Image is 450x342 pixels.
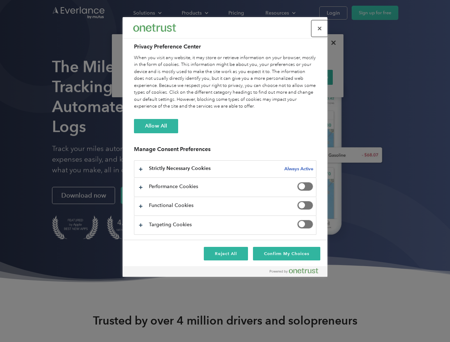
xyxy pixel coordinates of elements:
[123,17,327,277] div: Privacy Preference Center
[133,21,176,35] div: Everlance
[253,247,320,260] button: Confirm My Choices
[133,24,176,31] img: Everlance
[134,119,178,133] button: Allow All
[204,247,248,260] button: Reject All
[134,146,316,157] h3: Manage Consent Preferences
[123,17,327,277] div: Preference center
[134,55,316,110] div: When you visit any website, it may store or retrieve information on your browser, mostly in the f...
[312,21,327,36] button: Close
[134,42,316,51] h2: Privacy Preference Center
[270,268,318,274] img: Powered by OneTrust Opens in a new Tab
[270,268,324,277] a: Powered by OneTrust Opens in a new Tab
